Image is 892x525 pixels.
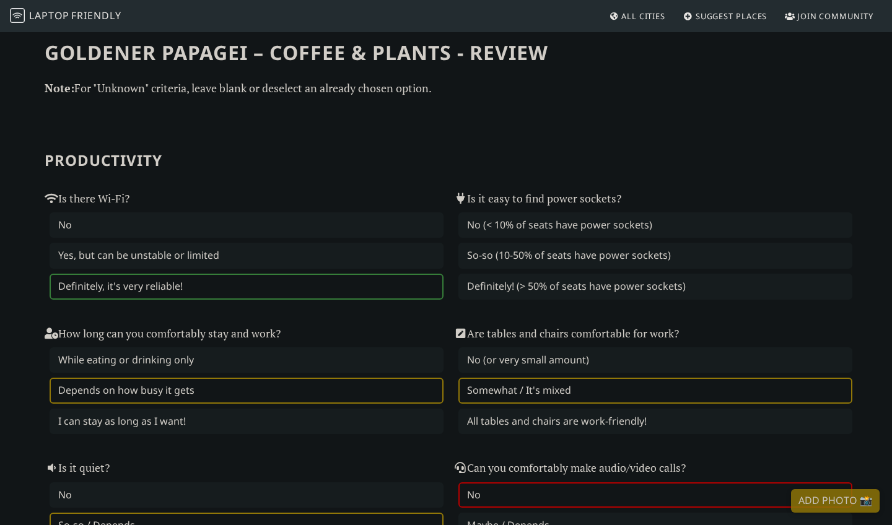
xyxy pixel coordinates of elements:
[458,409,852,435] label: All tables and chairs are work-friendly!
[453,325,679,342] label: Are tables and chairs comfortable for work?
[604,5,670,27] a: All Cities
[797,11,873,22] span: Join Community
[29,9,69,22] span: Laptop
[621,11,665,22] span: All Cities
[458,274,852,300] label: Definitely! (> 50% of seats have power sockets)
[458,482,852,508] label: No
[45,459,110,477] label: Is it quiet?
[453,459,686,477] label: Can you comfortably make audio/video calls?
[45,152,847,170] h2: Productivity
[458,212,852,238] label: No (< 10% of seats have power sockets)
[10,8,25,23] img: LaptopFriendly
[10,6,121,27] a: LaptopFriendly LaptopFriendly
[50,482,444,508] label: No
[791,489,880,513] a: Add Photo 📸
[71,9,121,22] span: Friendly
[45,41,847,64] h1: Goldener Papagei – Coffee & plants - Review
[45,190,129,207] label: Is there Wi-Fi?
[780,5,878,27] a: Join Community
[50,378,444,404] label: Depends on how busy it gets
[50,409,444,435] label: I can stay as long as I want!
[45,80,74,95] strong: Note:
[453,190,621,207] label: Is it easy to find power sockets?
[45,325,281,342] label: How long can you comfortably stay and work?
[50,347,444,373] label: While eating or drinking only
[458,347,852,373] label: No (or very small amount)
[45,79,847,97] p: For "Unknown" criteria, leave blank or deselect an already chosen option.
[50,212,444,238] label: No
[696,11,767,22] span: Suggest Places
[458,243,852,269] label: So-so (10-50% of seats have power sockets)
[458,378,852,404] label: Somewhat / It's mixed
[50,243,444,269] label: Yes, but can be unstable or limited
[678,5,772,27] a: Suggest Places
[50,274,444,300] label: Definitely, it's very reliable!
